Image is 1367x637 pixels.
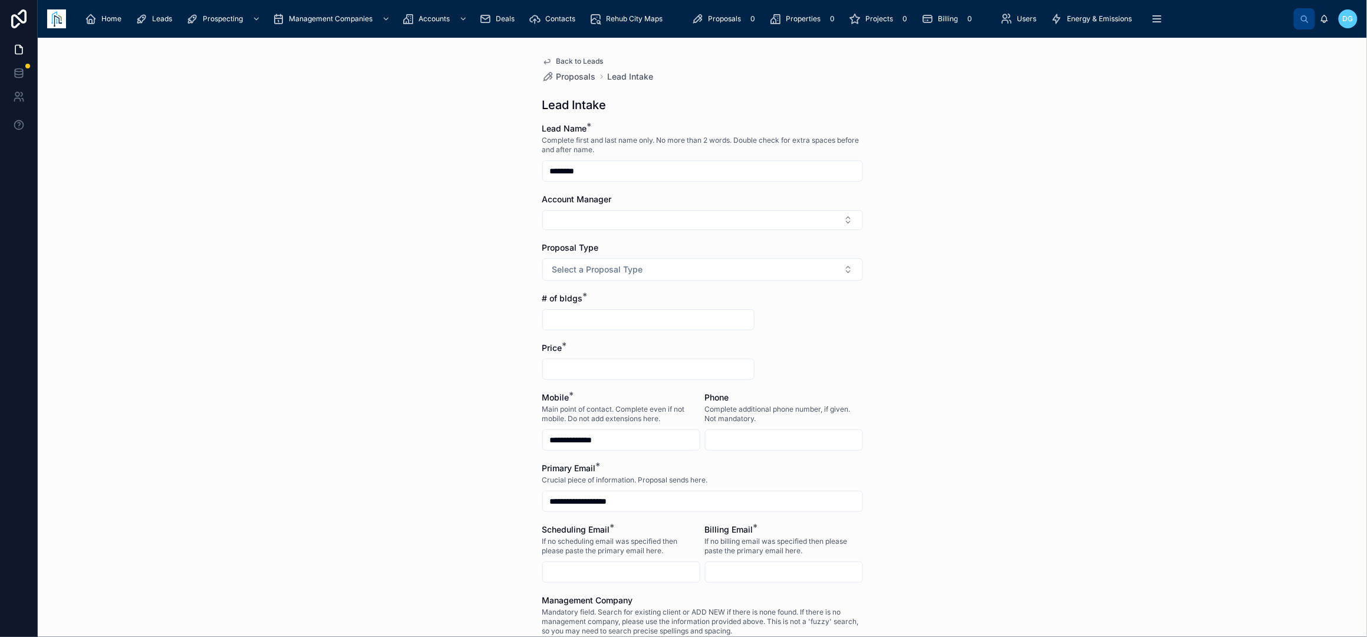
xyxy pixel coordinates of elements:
span: If no scheduling email was specified then please paste the primary email here. [542,537,700,556]
div: 0 [825,12,839,26]
img: App logo [47,9,66,28]
span: Home [101,14,121,24]
span: Energy & Emissions [1068,14,1132,24]
a: Leads [132,8,180,29]
span: Account Manager [542,194,612,204]
span: Complete first and last name only. No more than 2 words. Double check for extra spaces before and... [542,136,863,155]
span: Mobile [542,392,569,402]
a: Proposals0 [688,8,763,29]
span: Prospecting [203,14,243,24]
span: DG [1343,14,1353,24]
a: Accounts [398,8,473,29]
a: Projects0 [845,8,915,29]
a: Properties0 [766,8,843,29]
span: Select a Proposal Type [552,264,643,275]
span: Proposal Type [542,242,599,252]
span: Leads [152,14,172,24]
h1: Lead Intake [542,97,607,113]
span: Phone [705,392,729,402]
span: Billing Email [705,524,753,534]
span: Complete additional phone number, if given. Not mandatory. [705,405,863,423]
span: Accounts [419,14,450,24]
div: 0 [746,12,760,26]
span: Proposals [708,14,741,24]
span: Projects [865,14,893,24]
span: Main point of contact. Complete even if not mobile. Do not add extensions here. [542,405,700,423]
div: 0 [963,12,977,26]
span: Management Companies [289,14,373,24]
a: Management Companies [269,8,396,29]
span: Mandatory field. Search for existing client or ADD NEW if there is none found. If there is no man... [542,608,863,636]
a: Energy & Emissions [1048,8,1141,29]
span: Properties [786,14,821,24]
button: Select Button [542,258,863,281]
a: Users [997,8,1045,29]
span: If no billing email was specified then please paste the primary email here. [705,537,863,556]
a: Rehub City Maps [586,8,671,29]
span: Proposals [556,71,596,83]
span: Contacts [545,14,575,24]
span: Price [542,343,562,353]
span: Lead Name [542,123,587,133]
span: Scheduling Email [542,524,610,534]
div: scrollable content [75,6,1294,32]
span: Billing [938,14,958,24]
span: Back to Leads [556,57,604,66]
span: Primary Email [542,463,596,473]
div: 0 [898,12,912,26]
button: Select Button [542,210,863,230]
a: Billing0 [918,8,980,29]
a: Home [81,8,130,29]
span: Deals [496,14,515,24]
a: Proposals [542,71,596,83]
span: Crucial piece of information. Proposal sends here. [542,475,708,485]
span: # of bldgs [542,293,583,303]
span: Management Company [542,595,633,605]
span: Rehub City Maps [606,14,663,24]
a: Deals [476,8,523,29]
span: Users [1017,14,1037,24]
a: Contacts [525,8,584,29]
a: Lead Intake [608,71,654,83]
a: Back to Leads [542,57,604,66]
a: Prospecting [183,8,266,29]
